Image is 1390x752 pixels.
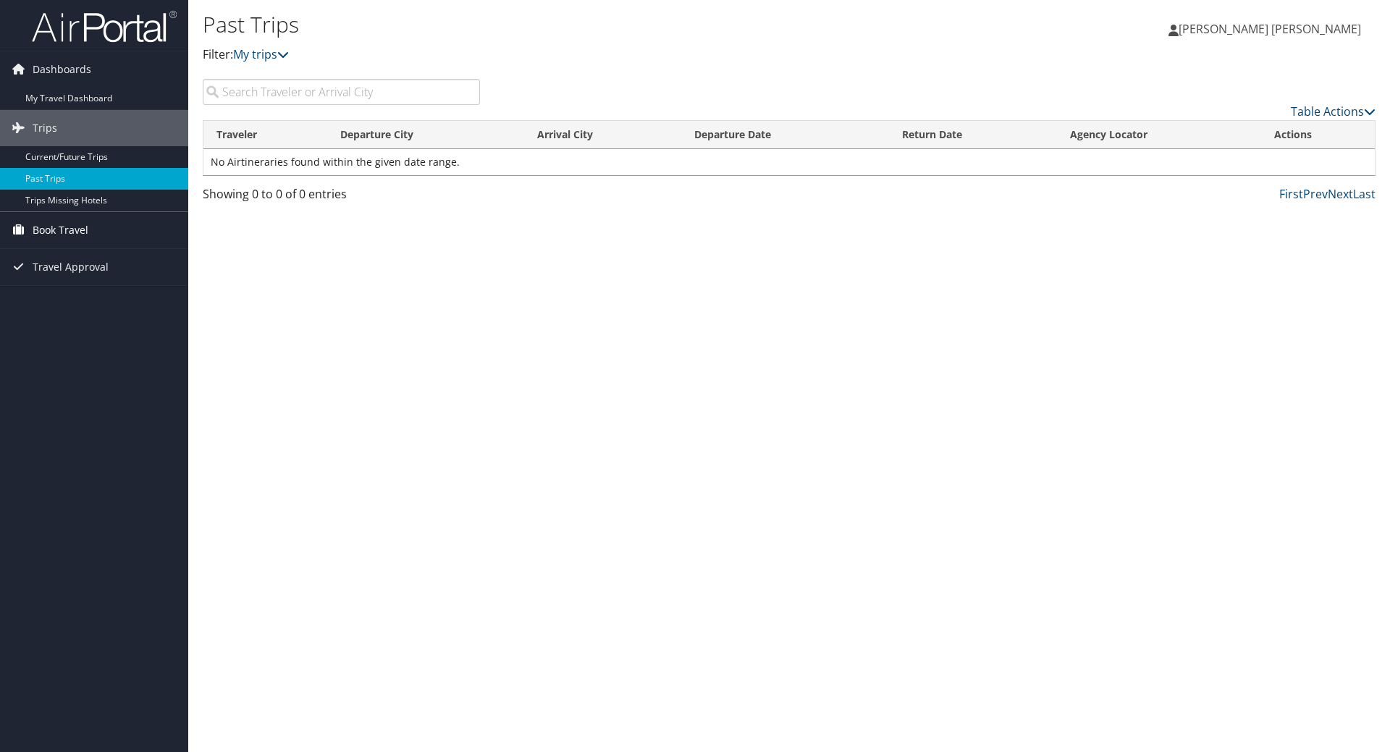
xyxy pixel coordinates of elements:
a: [PERSON_NAME] [PERSON_NAME] [1168,7,1376,51]
td: No Airtineraries found within the given date range. [203,149,1375,175]
a: Last [1353,186,1376,202]
a: My trips [233,46,289,62]
th: Arrival City: activate to sort column ascending [524,121,681,149]
th: Actions [1261,121,1375,149]
span: Book Travel [33,212,88,248]
span: [PERSON_NAME] [PERSON_NAME] [1179,21,1361,37]
span: Trips [33,110,57,146]
th: Departure City: activate to sort column ascending [327,121,524,149]
img: airportal-logo.png [32,9,177,43]
th: Agency Locator: activate to sort column ascending [1057,121,1261,149]
a: Next [1328,186,1353,202]
a: Prev [1303,186,1328,202]
input: Search Traveler or Arrival City [203,79,480,105]
a: First [1279,186,1303,202]
div: Showing 0 to 0 of 0 entries [203,185,480,210]
th: Departure Date: activate to sort column ascending [681,121,889,149]
th: Traveler: activate to sort column ascending [203,121,327,149]
span: Travel Approval [33,249,109,285]
a: Table Actions [1291,103,1376,119]
p: Filter: [203,46,985,64]
th: Return Date: activate to sort column ascending [889,121,1057,149]
h1: Past Trips [203,9,985,40]
span: Dashboards [33,51,91,88]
